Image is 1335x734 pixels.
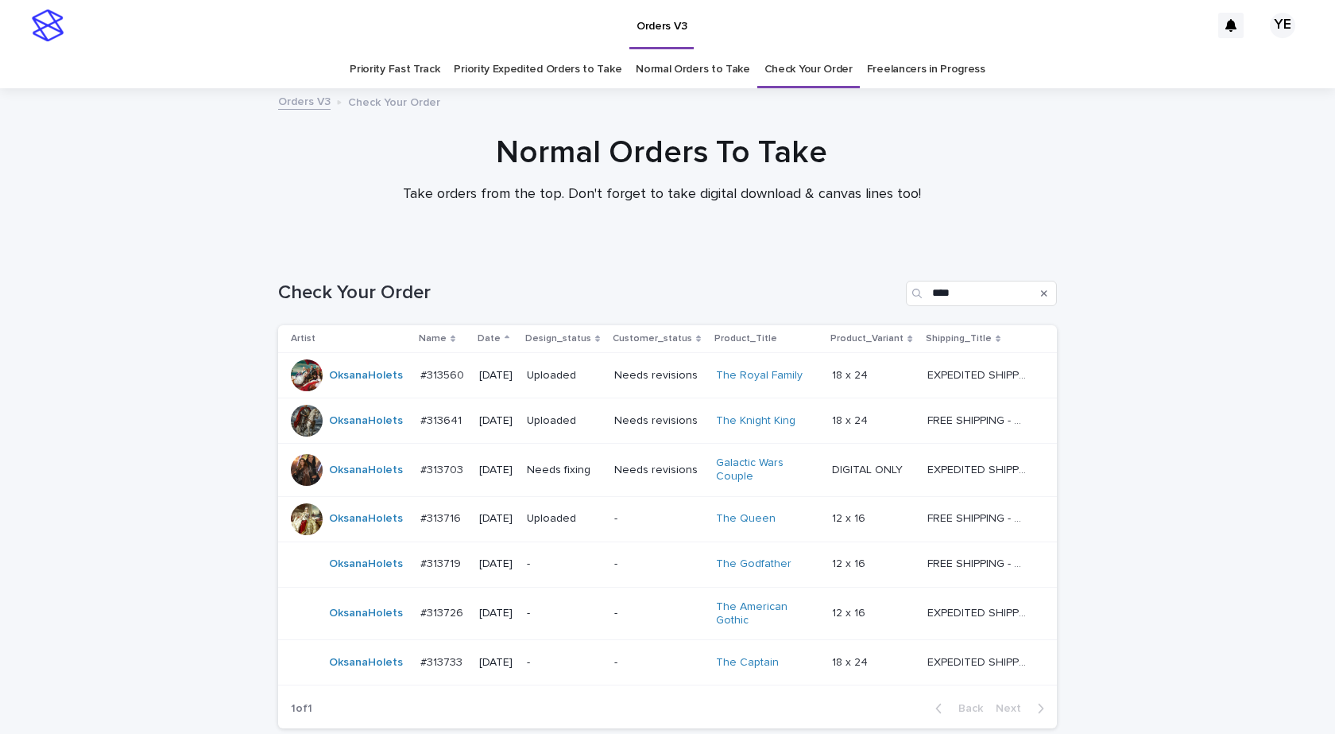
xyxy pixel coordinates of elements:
[329,414,403,428] a: OksanaHolets
[527,414,602,428] p: Uploaded
[278,640,1057,685] tr: OksanaHolets #313733#313733 [DATE]--The Captain 18 x 2418 x 24 EXPEDITED SHIPPING - preview in 1 ...
[716,512,776,526] a: The Queen
[527,512,602,526] p: Uploaded
[613,330,692,348] p: Customer_status
[329,557,403,571] a: OksanaHolets
[479,557,514,571] p: [DATE]
[479,656,514,670] p: [DATE]
[420,460,466,477] p: #313703
[716,656,779,670] a: The Captain
[832,554,869,571] p: 12 x 16
[716,456,815,484] a: Galactic Wars Couple
[278,282,900,305] h1: Check Your Order
[420,604,466,620] p: #313726
[32,10,64,41] img: stacker-logo-s-only.png
[454,51,621,88] a: Priority Expedited Orders to Take
[1270,13,1295,38] div: YE
[525,330,591,348] p: Design_status
[927,460,1030,477] p: EXPEDITED SHIPPING - preview in 1 business day; delivery up to 5 business days after your approval.
[927,366,1030,383] p: EXPEDITED SHIPPING - preview in 1 business day; delivery up to 5 business days after your approval.
[420,411,465,428] p: #313641
[479,369,514,383] p: [DATE]
[716,414,795,428] a: The Knight King
[350,51,439,88] a: Priority Fast Track
[927,653,1030,670] p: EXPEDITED SHIPPING - preview in 1 business day; delivery up to 5 business days after your approval.
[527,607,602,620] p: -
[278,353,1057,398] tr: OksanaHolets #313560#313560 [DATE]UploadedNeeds revisionsThe Royal Family 18 x 2418 x 24 EXPEDITE...
[927,411,1030,428] p: FREE SHIPPING - preview in 1-2 business days, after your approval delivery will take 5-10 b.d.
[278,91,331,110] a: Orders V3
[614,656,703,670] p: -
[923,701,989,716] button: Back
[832,366,871,383] p: 18 x 24
[291,330,315,348] p: Artist
[614,414,703,428] p: Needs revisions
[830,330,904,348] p: Product_Variant
[832,604,869,620] p: 12 x 16
[420,554,464,571] p: #313719
[329,369,403,383] a: OksanaHolets
[926,330,992,348] p: Shipping_Title
[278,542,1057,587] tr: OksanaHolets #313719#313719 [DATE]--The Godfather 12 x 1612 x 16 FREE SHIPPING - preview in 1-2 b...
[527,464,602,477] p: Needs fixing
[278,496,1057,542] tr: OksanaHolets #313716#313716 [DATE]Uploaded-The Queen 12 x 1612 x 16 FREE SHIPPING - preview in 1-...
[527,369,602,383] p: Uploaded
[996,703,1031,714] span: Next
[832,411,871,428] p: 18 x 24
[527,557,602,571] p: -
[278,587,1057,640] tr: OksanaHolets #313726#313726 [DATE]--The American Gothic 12 x 1612 x 16 EXPEDITED SHIPPING - previ...
[867,51,985,88] a: Freelancers in Progress
[478,330,501,348] p: Date
[614,607,703,620] p: -
[949,703,983,714] span: Back
[479,512,514,526] p: [DATE]
[832,509,869,526] p: 12 x 16
[714,330,777,348] p: Product_Title
[278,444,1057,497] tr: OksanaHolets #313703#313703 [DATE]Needs fixingNeeds revisionsGalactic Wars Couple DIGITAL ONLYDIG...
[716,557,791,571] a: The Godfather
[420,366,467,383] p: #313560
[927,554,1030,571] p: FREE SHIPPING - preview in 1-2 business days, after your approval delivery will take 5-10 b.d.
[927,604,1030,620] p: EXPEDITED SHIPPING - preview in 1 business day; delivery up to 5 business days after your approval.
[614,369,703,383] p: Needs revisions
[636,51,750,88] a: Normal Orders to Take
[329,656,403,670] a: OksanaHolets
[329,464,403,477] a: OksanaHolets
[278,398,1057,444] tr: OksanaHolets #313641#313641 [DATE]UploadedNeeds revisionsThe Knight King 18 x 2418 x 24 FREE SHIP...
[419,330,447,348] p: Name
[278,689,325,728] p: 1 of 1
[420,509,464,526] p: #313716
[716,600,815,627] a: The American Gothic
[614,464,703,477] p: Needs revisions
[906,281,1057,306] input: Search
[527,656,602,670] p: -
[273,134,1051,172] h1: Normal Orders To Take
[479,464,514,477] p: [DATE]
[832,653,871,670] p: 18 x 24
[927,509,1030,526] p: FREE SHIPPING - preview in 1-2 business days, after your approval delivery will take 5-10 b.d.
[832,460,906,477] p: DIGITAL ONLY
[329,607,403,620] a: OksanaHolets
[764,51,853,88] a: Check Your Order
[479,607,514,620] p: [DATE]
[989,701,1057,716] button: Next
[329,512,403,526] a: OksanaHolets
[479,414,514,428] p: [DATE]
[348,92,440,110] p: Check Your Order
[420,653,466,670] p: #313733
[614,512,703,526] p: -
[344,186,980,204] p: Take orders from the top. Don't forget to take digital download & canvas lines too!
[716,369,803,383] a: The Royal Family
[614,557,703,571] p: -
